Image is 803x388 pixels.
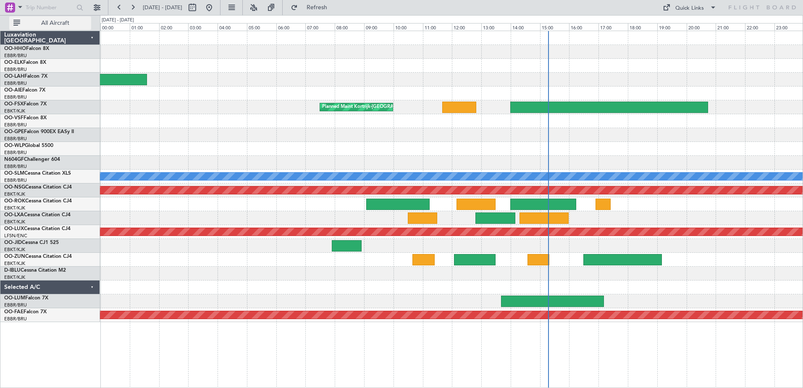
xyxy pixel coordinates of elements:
div: [DATE] - [DATE] [102,17,134,24]
span: OO-LUM [4,296,25,301]
div: 20:00 [687,23,716,31]
a: LFSN/ENC [4,233,27,239]
div: 04:00 [218,23,247,31]
button: Refresh [287,1,337,14]
div: 13:00 [481,23,511,31]
div: 10:00 [394,23,423,31]
div: 16:00 [569,23,598,31]
span: OO-HHO [4,46,26,51]
span: N604GF [4,157,24,162]
span: OO-ELK [4,60,23,65]
a: EBBR/BRU [4,136,27,142]
a: OO-LXACessna Citation CJ4 [4,212,71,218]
div: 06:00 [276,23,306,31]
a: OO-AIEFalcon 7X [4,88,45,93]
span: OO-NSG [4,185,25,190]
span: OO-VSF [4,115,24,121]
a: OO-WLPGlobal 5500 [4,143,53,148]
span: OO-ZUN [4,254,25,259]
a: OO-LUMFalcon 7X [4,296,48,301]
span: OO-WLP [4,143,25,148]
div: 07:00 [305,23,335,31]
div: 02:00 [159,23,189,31]
span: OO-ROK [4,199,25,204]
span: OO-AIE [4,88,22,93]
a: OO-ROKCessna Citation CJ4 [4,199,72,204]
div: 11:00 [423,23,452,31]
a: OO-ZUNCessna Citation CJ4 [4,254,72,259]
div: 18:00 [628,23,657,31]
div: 14:00 [511,23,540,31]
button: All Aircraft [9,16,91,30]
a: OO-GPEFalcon 900EX EASy II [4,129,74,134]
a: EBBR/BRU [4,66,27,73]
span: OO-LUX [4,226,24,231]
a: EBBR/BRU [4,149,27,156]
a: EBBR/BRU [4,80,27,87]
div: 05:00 [247,23,276,31]
a: EBKT/KJK [4,274,25,281]
a: OO-JIDCessna CJ1 525 [4,240,59,245]
a: EBBR/BRU [4,122,27,128]
a: OO-LUXCessna Citation CJ4 [4,226,71,231]
span: OO-GPE [4,129,24,134]
span: OO-FSX [4,102,24,107]
div: Quick Links [675,4,704,13]
a: EBBR/BRU [4,52,27,59]
a: EBKT/KJK [4,108,25,114]
a: EBBR/BRU [4,316,27,322]
div: 01:00 [130,23,159,31]
div: 03:00 [188,23,218,31]
a: OO-NSGCessna Citation CJ4 [4,185,72,190]
span: D-IBLU [4,268,21,273]
a: OO-HHOFalcon 8X [4,46,49,51]
div: 12:00 [452,23,481,31]
div: 08:00 [335,23,364,31]
span: OO-SLM [4,171,24,176]
a: EBBR/BRU [4,302,27,308]
a: OO-LAHFalcon 7X [4,74,47,79]
a: OO-FAEFalcon 7X [4,309,47,315]
a: EBKT/KJK [4,219,25,225]
a: OO-ELKFalcon 8X [4,60,46,65]
div: 09:00 [364,23,394,31]
a: EBBR/BRU [4,177,27,184]
span: All Aircraft [22,20,89,26]
a: N604GFChallenger 604 [4,157,60,162]
a: EBKT/KJK [4,260,25,267]
div: 22:00 [745,23,774,31]
div: 15:00 [540,23,569,31]
a: EBBR/BRU [4,163,27,170]
div: 19:00 [657,23,687,31]
span: [DATE] - [DATE] [143,4,182,11]
a: EBKT/KJK [4,205,25,211]
span: OO-LAH [4,74,24,79]
a: EBKT/KJK [4,191,25,197]
span: Refresh [299,5,335,10]
span: OO-FAE [4,309,24,315]
input: Trip Number [26,1,74,14]
a: OO-FSXFalcon 7X [4,102,47,107]
span: OO-JID [4,240,22,245]
div: Planned Maint Kortrijk-[GEOGRAPHIC_DATA] [322,101,420,113]
button: Quick Links [659,1,721,14]
a: OO-SLMCessna Citation XLS [4,171,71,176]
span: OO-LXA [4,212,24,218]
div: 00:00 [100,23,130,31]
div: 21:00 [716,23,745,31]
a: D-IBLUCessna Citation M2 [4,268,66,273]
a: EBKT/KJK [4,246,25,253]
a: OO-VSFFalcon 8X [4,115,47,121]
div: 17:00 [598,23,628,31]
a: EBBR/BRU [4,94,27,100]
